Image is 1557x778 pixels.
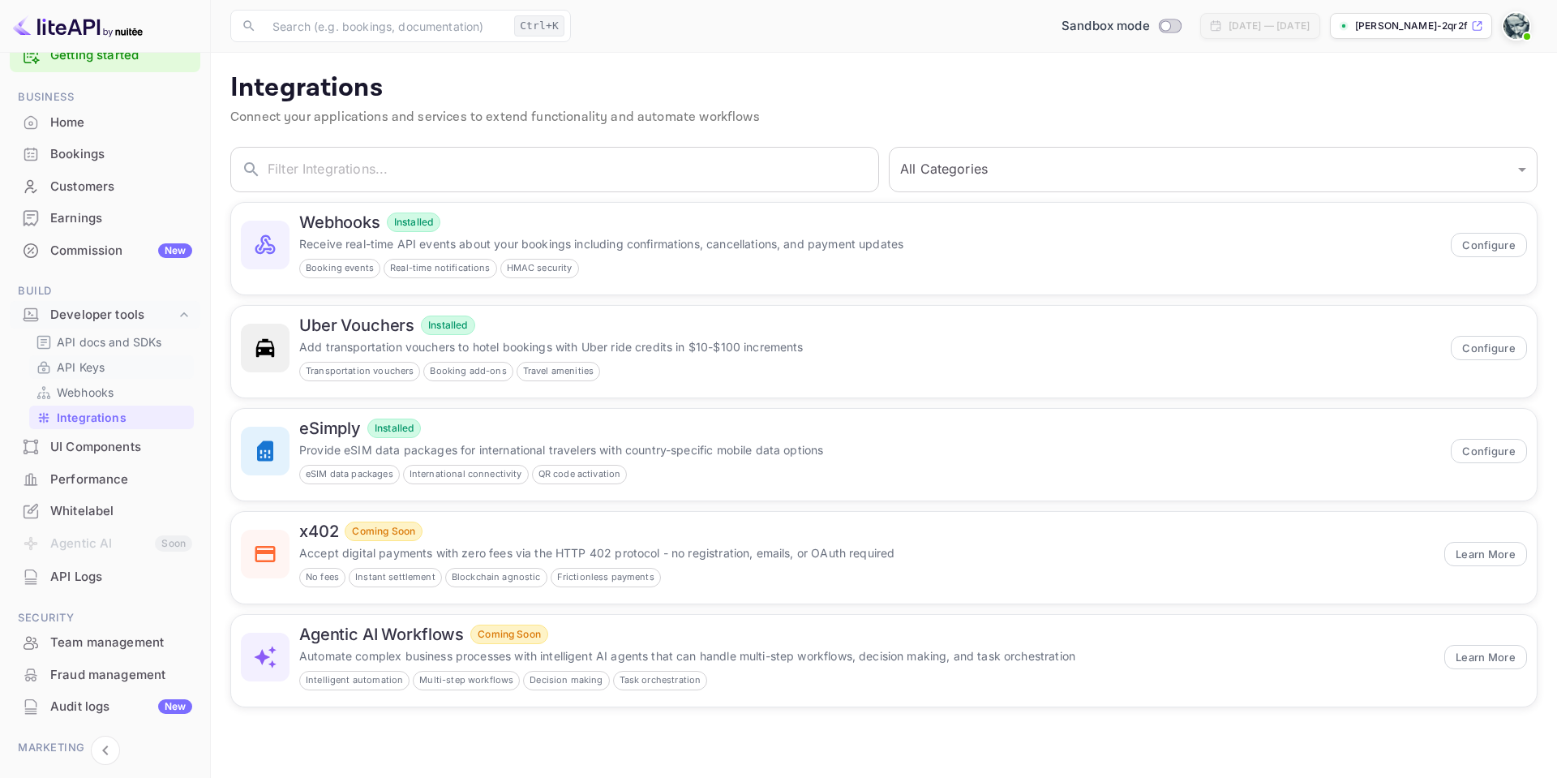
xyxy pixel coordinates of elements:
span: Build [10,282,200,300]
span: Security [10,609,200,627]
div: CommissionNew [10,235,200,267]
span: Frictionless payments [551,570,660,584]
div: Team management [50,634,192,652]
div: API Logs [10,561,200,593]
img: LiteAPI logo [13,13,143,39]
p: Integrations [230,72,1538,105]
div: Customers [50,178,192,196]
div: Bookings [10,139,200,170]
span: Booking add-ons [424,364,512,378]
div: New [158,699,192,714]
span: Coming Soon [345,524,422,539]
img: Raoul Alobo [1503,13,1529,39]
div: UI Components [50,438,192,457]
div: Team management [10,627,200,659]
button: Configure [1451,233,1527,257]
span: Intelligent automation [300,673,409,687]
span: Transportation vouchers [300,364,419,378]
a: Integrations [36,409,187,426]
a: Earnings [10,203,200,233]
span: Installed [368,421,420,436]
div: Commission [50,242,192,260]
button: Configure [1451,336,1527,360]
button: Configure [1451,439,1527,463]
span: Coming Soon [471,627,547,642]
p: Webhooks [57,384,114,401]
div: Switch to Production mode [1055,17,1187,36]
div: API Logs [50,568,192,587]
span: HMAC security [501,261,578,275]
div: Whitelabel [10,496,200,527]
a: Whitelabel [10,496,200,526]
p: Connect your applications and services to extend functionality and automate workflows [230,108,1538,127]
span: Instant settlement [350,570,441,584]
span: Travel amenities [517,364,599,378]
span: Decision making [524,673,608,687]
p: Automate complex business processes with intelligent AI agents that can handle multi-step workflo... [299,647,1435,664]
div: API docs and SDKs [29,330,194,354]
h6: Uber Vouchers [299,316,414,335]
p: [PERSON_NAME]-2qr2f.nuit... [1355,19,1468,33]
div: API Keys [29,355,194,379]
a: Performance [10,464,200,494]
div: Customers [10,171,200,203]
span: Blockchain agnostic [446,570,547,584]
a: CommissionNew [10,235,200,265]
div: Developer tools [50,306,176,325]
p: Provide eSIM data packages for international travelers with country-specific mobile data options [299,441,1441,458]
span: QR code activation [533,467,627,481]
div: Performance [10,464,200,496]
div: Fraud management [50,666,192,685]
span: Real-time notifications [384,261,495,275]
input: Filter Integrations... [268,147,879,192]
span: Installed [388,215,440,230]
a: Audit logsNew [10,691,200,721]
h6: Webhooks [299,213,380,232]
p: API Keys [57,359,105,376]
div: Fraud management [10,660,200,691]
p: API docs and SDKs [57,333,162,350]
button: Collapse navigation [91,736,120,765]
button: Learn More [1444,645,1527,669]
a: UI Components [10,432,200,462]
span: Multi-step workflows [414,673,519,687]
p: Receive real-time API events about your bookings including confirmations, cancellations, and paym... [299,235,1441,252]
a: Customers [10,171,200,201]
span: Task orchestration [614,673,707,687]
span: No fees [300,570,345,584]
h6: eSimply [299,419,361,438]
a: Fraud management [10,660,200,690]
div: [DATE] — [DATE] [1229,19,1310,33]
span: Booking events [300,261,380,275]
div: Bookings [50,145,192,164]
a: Home [10,107,200,137]
span: eSIM data packages [300,467,399,481]
span: Sandbox mode [1062,17,1150,36]
div: UI Components [10,432,200,463]
div: Webhooks [29,380,194,404]
div: Developer tools [10,301,200,329]
div: Earnings [10,203,200,234]
a: API docs and SDKs [36,333,187,350]
div: Performance [50,471,192,489]
h6: Agentic AI Workflows [299,625,464,644]
div: Integrations [29,406,194,429]
p: Add transportation vouchers to hotel bookings with Uber ride credits in $10-$100 increments [299,338,1441,355]
a: API Logs [10,561,200,591]
div: Audit logsNew [10,691,200,723]
div: Whitelabel [50,502,192,521]
div: Ctrl+K [514,15,564,37]
input: Search (e.g. bookings, documentation) [263,10,508,42]
p: Accept digital payments with zero fees via the HTTP 402 protocol - no registration, emails, or OA... [299,544,1435,561]
span: Business [10,88,200,106]
h6: x402 [299,522,338,541]
span: Installed [422,318,474,333]
span: International connectivity [404,467,528,481]
span: Marketing [10,739,200,757]
div: Home [50,114,192,132]
p: Integrations [57,409,127,426]
button: Learn More [1444,542,1527,566]
div: Home [10,107,200,139]
div: Getting started [10,39,200,72]
div: Audit logs [50,698,192,716]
